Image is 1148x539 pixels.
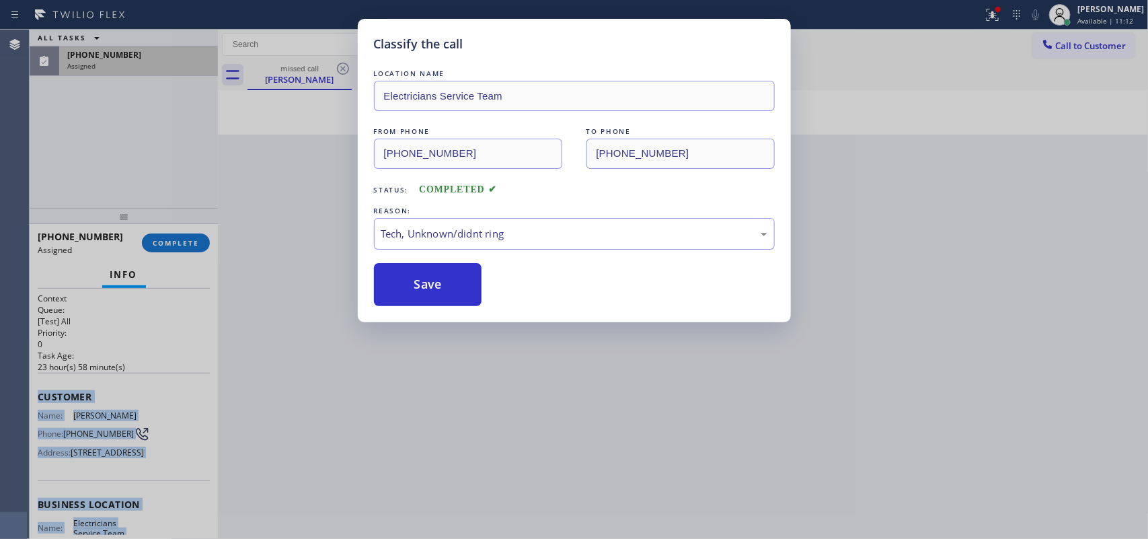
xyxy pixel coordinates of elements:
div: FROM PHONE [374,124,562,139]
div: TO PHONE [586,124,775,139]
h5: Classify the call [374,35,463,53]
span: COMPLETED [419,184,497,194]
input: From phone [374,139,562,169]
div: LOCATION NAME [374,67,775,81]
div: Tech, Unknown/didnt ring [381,226,767,242]
div: REASON: [374,204,775,218]
span: Status: [374,185,409,194]
input: To phone [586,139,775,169]
button: Save [374,263,482,306]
